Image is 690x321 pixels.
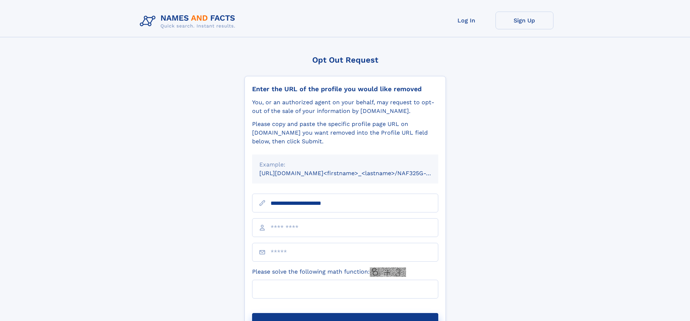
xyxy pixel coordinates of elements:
div: Please copy and paste the specific profile page URL on [DOMAIN_NAME] you want removed into the Pr... [252,120,438,146]
div: Enter the URL of the profile you would like removed [252,85,438,93]
img: Logo Names and Facts [137,12,241,31]
label: Please solve the following math function: [252,267,406,277]
a: Sign Up [495,12,553,29]
small: [URL][DOMAIN_NAME]<firstname>_<lastname>/NAF325G-xxxxxxxx [259,170,452,177]
div: Example: [259,160,431,169]
a: Log In [438,12,495,29]
div: Opt Out Request [244,55,446,64]
div: You, or an authorized agent on your behalf, may request to opt-out of the sale of your informatio... [252,98,438,115]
